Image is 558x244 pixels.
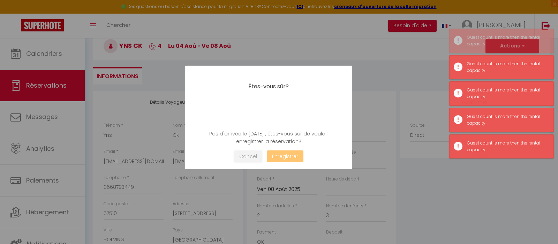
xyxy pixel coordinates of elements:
[467,87,546,100] div: Guest count is more then the rental capacity
[467,61,546,74] div: Guest count is more then the rental capacity
[467,140,546,153] div: Guest count is more then the rental capacity
[467,34,546,47] div: Guest count is more then the rental capacity
[467,113,546,127] div: Guest count is more then the rental capacity
[6,3,27,24] button: Ouvrir le widget de chat LiveChat
[196,130,341,145] div: Pas d'arrivée le [DATE] , êtes-vous sur de vouloir enregistrer la réservation?
[267,150,303,163] button: Enregistrer
[234,150,262,163] button: Cancel
[196,83,341,90] h2: Êtes-vous sûr?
